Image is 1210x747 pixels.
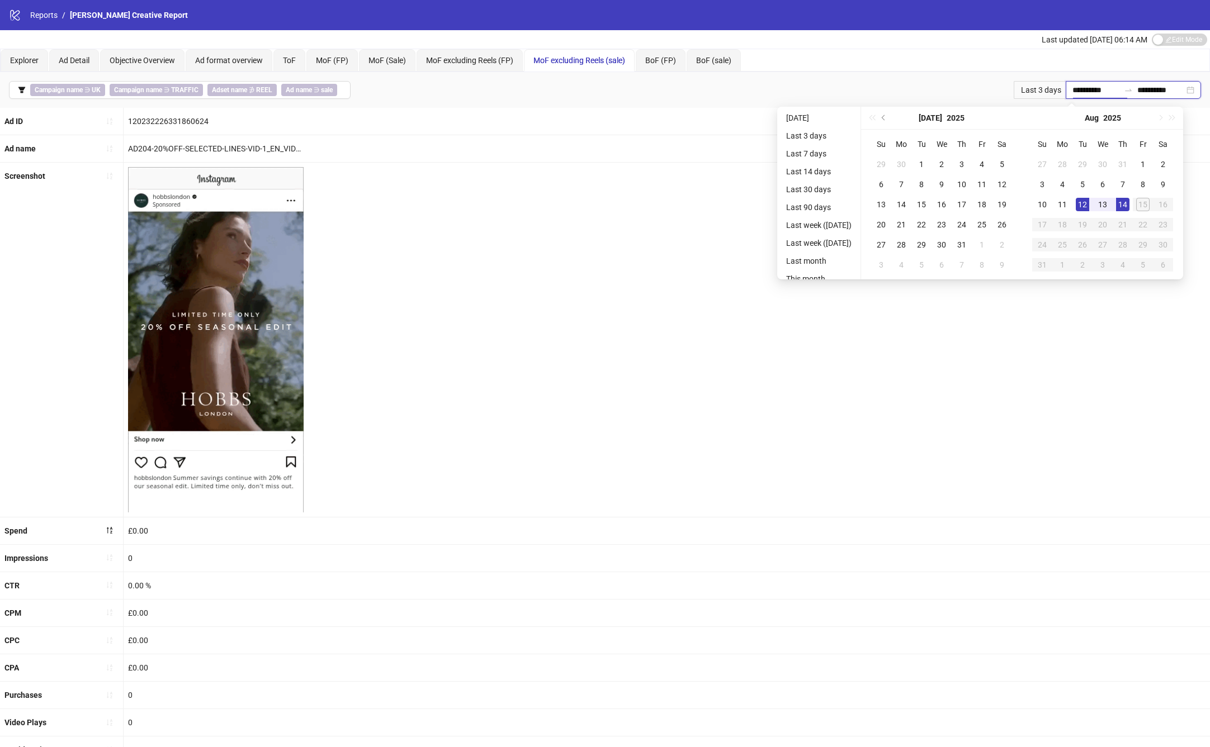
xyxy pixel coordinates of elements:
[782,218,856,232] li: Last week ([DATE])
[1032,194,1052,215] td: 2025-08-10
[1056,218,1069,231] div: 18
[891,154,911,174] td: 2025-06-30
[955,258,968,272] div: 7
[1153,255,1173,275] td: 2025-09-06
[286,86,312,94] b: Ad name
[1072,215,1093,235] td: 2025-08-19
[875,258,888,272] div: 3
[782,272,856,286] li: This month
[935,258,948,272] div: 6
[992,154,1012,174] td: 2025-07-05
[1072,194,1093,215] td: 2025-08-12
[106,636,114,644] span: sort-ascending
[1093,154,1113,174] td: 2025-07-30
[114,86,162,94] b: Campaign name
[4,554,48,563] b: Impressions
[972,174,992,194] td: 2025-07-11
[975,218,989,231] div: 25
[1052,235,1072,255] td: 2025-08-25
[1124,85,1133,94] span: to
[1153,215,1173,235] td: 2025-08-23
[35,86,83,94] b: Campaign name
[878,107,890,129] button: Previous month (PageUp)
[368,56,406,65] span: MoF (Sale)
[1153,235,1173,255] td: 2025-08-30
[1133,194,1153,215] td: 2025-08-15
[1116,198,1129,211] div: 14
[955,158,968,171] div: 3
[915,238,928,251] div: 29
[1113,215,1133,235] td: 2025-08-21
[992,255,1012,275] td: 2025-08-09
[952,174,972,194] td: 2025-07-10
[782,201,856,214] li: Last 90 days
[935,178,948,191] div: 9
[975,198,989,211] div: 18
[92,86,101,94] b: UK
[1133,174,1153,194] td: 2025-08-08
[932,134,952,154] th: We
[1014,81,1066,99] div: Last 3 days
[955,218,968,231] div: 24
[1056,178,1069,191] div: 4
[782,254,856,268] li: Last month
[1156,258,1170,272] div: 6
[972,134,992,154] th: Fr
[1072,154,1093,174] td: 2025-07-29
[110,84,203,96] span: ∋
[1072,235,1093,255] td: 2025-08-26
[171,86,198,94] b: TRAFFIC
[935,198,948,211] div: 16
[1076,198,1089,211] div: 12
[1076,258,1089,272] div: 2
[895,258,908,272] div: 4
[1056,158,1069,171] div: 28
[871,174,891,194] td: 2025-07-06
[1032,174,1052,194] td: 2025-08-03
[1116,218,1129,231] div: 21
[124,654,308,681] div: £0.00
[106,719,114,726] span: sort-ascending
[992,215,1012,235] td: 2025-07-26
[947,107,965,129] button: Choose a year
[316,56,348,65] span: MoF (FP)
[106,608,114,616] span: sort-ascending
[124,108,308,135] div: 120232226331860624
[935,158,948,171] div: 2
[911,255,932,275] td: 2025-08-05
[895,198,908,211] div: 14
[1124,85,1133,94] span: swap-right
[1156,158,1170,171] div: 2
[4,608,21,617] b: CPM
[1085,107,1099,129] button: Choose a month
[1056,198,1069,211] div: 11
[1153,134,1173,154] th: Sa
[1036,178,1049,191] div: 3
[911,215,932,235] td: 2025-07-22
[195,56,263,65] span: Ad format overview
[1113,235,1133,255] td: 2025-08-28
[1113,174,1133,194] td: 2025-08-07
[4,581,20,590] b: CTR
[911,134,932,154] th: Tu
[1032,154,1052,174] td: 2025-07-27
[1056,238,1069,251] div: 25
[952,194,972,215] td: 2025-07-17
[875,198,888,211] div: 13
[1042,35,1147,44] span: Last updated [DATE] 06:14 AM
[992,134,1012,154] th: Sa
[992,235,1012,255] td: 2025-08-02
[1072,255,1093,275] td: 2025-09-02
[207,84,277,96] span: ∌
[4,691,42,700] b: Purchases
[1116,238,1129,251] div: 28
[1076,218,1089,231] div: 19
[1113,194,1133,215] td: 2025-08-14
[1133,154,1153,174] td: 2025-08-01
[891,235,911,255] td: 2025-07-28
[1093,174,1113,194] td: 2025-08-06
[972,154,992,174] td: 2025-07-04
[1056,258,1069,272] div: 1
[124,135,308,162] div: AD204-20%OFF-SELECTED-LINES-VID-1_EN_VID_SP_07082025_F_CC_SC24_USP1_SALE
[124,545,308,572] div: 0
